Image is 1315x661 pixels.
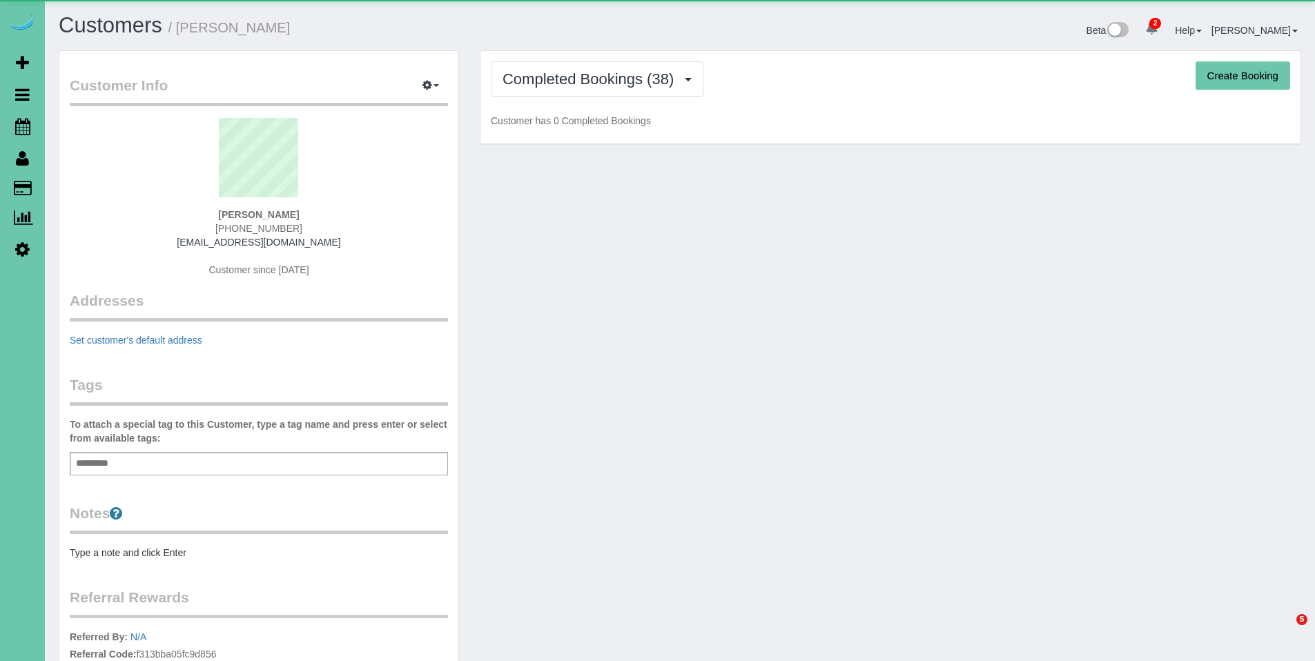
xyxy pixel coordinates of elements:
a: Set customer's default address [70,335,202,346]
button: Completed Bookings (38) [491,61,703,97]
strong: [PERSON_NAME] [218,209,299,220]
a: Beta [1087,25,1129,36]
p: Customer has 0 Completed Bookings [491,114,1290,128]
a: [EMAIL_ADDRESS][DOMAIN_NAME] [177,237,340,248]
label: Referred By: [70,630,128,644]
span: 5 [1296,614,1307,625]
iframe: Intercom live chat [1268,614,1301,647]
label: To attach a special tag to this Customer, type a tag name and press enter or select from availabl... [70,417,448,445]
legend: Notes [70,503,448,534]
pre: Type a note and click Enter [70,546,448,560]
a: [PERSON_NAME] [1211,25,1298,36]
legend: Tags [70,375,448,406]
a: N/A [130,631,146,642]
a: 2 [1138,14,1165,44]
span: Completed Bookings (38) [503,70,681,88]
span: [PHONE_NUMBER] [215,223,302,234]
small: / [PERSON_NAME] [168,20,291,35]
label: Referral Code: [70,647,136,661]
a: Help [1175,25,1202,36]
legend: Customer Info [70,75,448,106]
button: Create Booking [1196,61,1290,90]
span: Customer since [DATE] [208,264,309,275]
img: Automaid Logo [8,14,36,33]
a: Customers [59,13,162,37]
img: New interface [1106,22,1129,40]
legend: Referral Rewards [70,587,448,618]
span: 2 [1149,18,1161,29]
